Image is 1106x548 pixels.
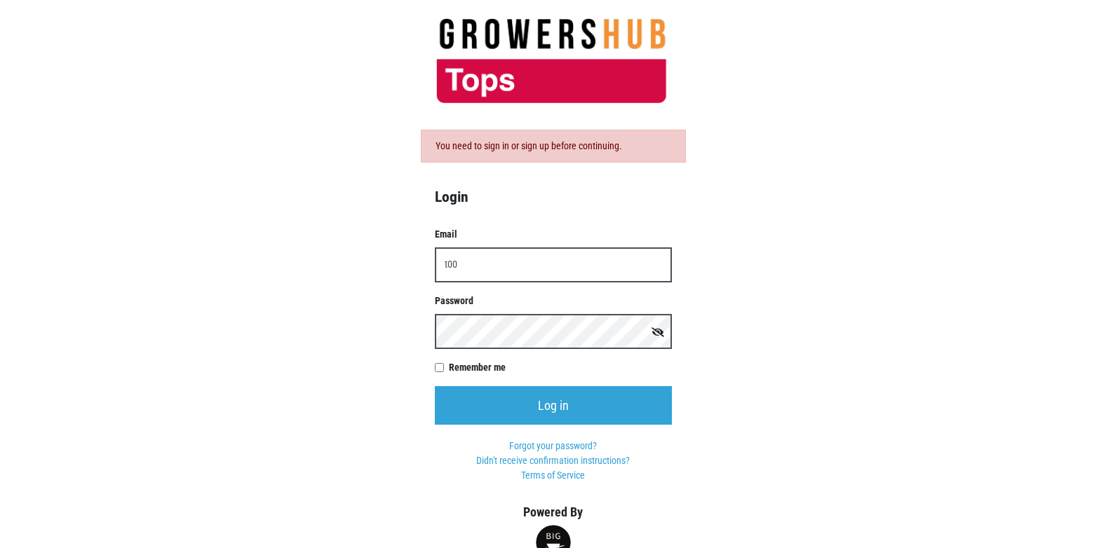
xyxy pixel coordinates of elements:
input: Log in [435,386,672,425]
label: Remember me [449,360,672,375]
a: Forgot your password? [509,440,597,451]
label: Email [435,227,672,242]
a: Didn't receive confirmation instructions? [476,455,630,466]
img: 279edf242af8f9d49a69d9d2afa010fb.png [413,18,694,104]
h4: Login [435,188,672,206]
div: You need to sign in or sign up before continuing. [421,130,686,163]
a: Terms of Service [521,470,585,481]
label: Password [435,294,672,308]
h5: Powered By [413,505,694,520]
